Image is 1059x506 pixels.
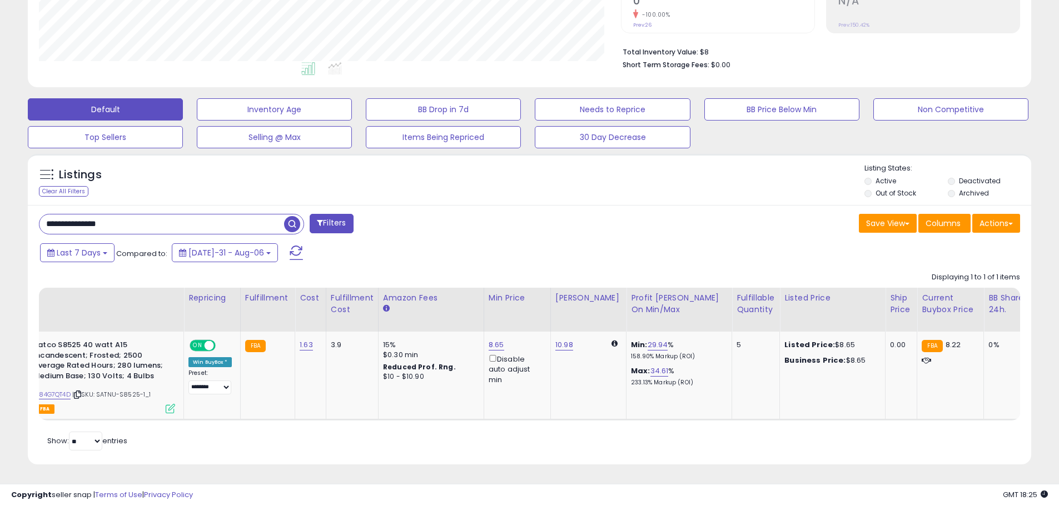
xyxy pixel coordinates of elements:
[383,340,475,350] div: 15%
[191,341,205,350] span: ON
[59,167,102,183] h5: Listings
[859,214,917,233] button: Save View
[631,339,648,350] b: Min:
[784,340,877,350] div: $8.65
[383,292,479,304] div: Amazon Fees
[47,435,127,446] span: Show: entries
[28,98,183,121] button: Default
[31,390,71,399] a: B084G7QT4D
[245,340,266,352] small: FBA
[36,404,54,414] span: FBA
[57,247,101,258] span: Last 7 Days
[39,186,88,197] div: Clear All Filters
[214,341,232,350] span: OFF
[627,288,732,332] th: The percentage added to the cost of goods (COGS) that forms the calculator for Min & Max prices.
[631,366,723,387] div: %
[922,340,942,352] small: FBA
[144,489,193,500] a: Privacy Policy
[197,126,352,148] button: Selling @ Max
[188,357,232,367] div: Win BuyBox *
[988,340,1025,350] div: 0%
[95,489,142,500] a: Terms of Use
[864,163,1031,174] p: Listing States:
[1003,489,1048,500] span: 2025-08-14 18:25 GMT
[535,98,690,121] button: Needs to Reprice
[932,272,1020,283] div: Displaying 1 to 1 of 1 items
[631,292,727,315] div: Profit [PERSON_NAME] on Min/Max
[959,188,989,198] label: Archived
[40,243,115,262] button: Last 7 Days
[633,22,652,28] small: Prev: 26
[188,292,236,304] div: Repricing
[784,355,846,365] b: Business Price:
[300,339,313,350] a: 1.63
[72,390,151,399] span: | SKU: SATNU-S8525-1_1
[489,353,542,385] div: Disable auto adjust min
[6,292,179,304] div: Title
[876,176,896,186] label: Active
[873,98,1028,121] button: Non Competitive
[197,98,352,121] button: Inventory Age
[245,292,290,304] div: Fulfillment
[737,292,775,315] div: Fulfillable Quantity
[300,292,321,304] div: Cost
[946,339,961,350] span: 8.22
[489,339,504,350] a: 8.65
[383,362,456,372] b: Reduced Prof. Rng.
[704,98,859,121] button: BB Price Below Min
[623,60,709,69] b: Short Term Storage Fees:
[959,176,1001,186] label: Deactivated
[188,247,264,258] span: [DATE]-31 - Aug-06
[555,339,573,350] a: 10.98
[28,126,183,148] button: Top Sellers
[489,292,546,304] div: Min Price
[383,372,475,382] div: $10 - $10.90
[876,188,916,198] label: Out of Stock
[383,350,475,360] div: $0.30 min
[631,379,723,387] p: 233.13% Markup (ROI)
[631,353,723,360] p: 158.90% Markup (ROI)
[535,126,690,148] button: 30 Day Decrease
[648,339,668,350] a: 29.94
[890,292,912,315] div: Ship Price
[366,98,521,121] button: BB Drop in 7d
[972,214,1020,233] button: Actions
[784,355,877,365] div: $8.65
[11,489,52,500] strong: Copyright
[555,292,622,304] div: [PERSON_NAME]
[331,340,370,350] div: 3.9
[631,365,650,376] b: Max:
[922,292,979,315] div: Current Buybox Price
[638,11,670,19] small: -100.00%
[188,369,232,394] div: Preset:
[33,340,168,384] b: Satco S8525 40 watt A15 Incandescent; Frosted; 2500 Average Rated Hours; 280 lumens; Medium Base;...
[623,47,698,57] b: Total Inventory Value:
[711,59,730,70] span: $0.00
[988,292,1029,315] div: BB Share 24h.
[631,340,723,360] div: %
[116,248,167,259] span: Compared to:
[11,490,193,500] div: seller snap | |
[926,218,961,229] span: Columns
[331,292,374,315] div: Fulfillment Cost
[623,44,1012,58] li: $8
[737,340,771,350] div: 5
[890,340,908,350] div: 0.00
[838,22,869,28] small: Prev: 150.42%
[650,365,669,377] a: 34.61
[383,304,390,314] small: Amazon Fees.
[172,243,278,262] button: [DATE]-31 - Aug-06
[918,214,971,233] button: Columns
[310,214,353,233] button: Filters
[784,292,881,304] div: Listed Price
[366,126,521,148] button: Items Being Repriced
[784,339,835,350] b: Listed Price:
